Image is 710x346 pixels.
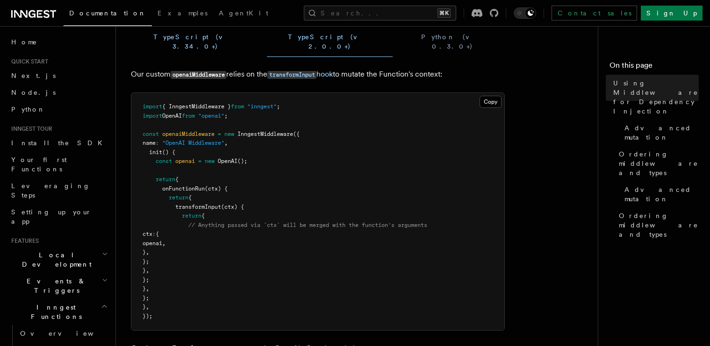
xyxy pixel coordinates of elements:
[16,325,110,342] a: Overview
[552,6,637,21] a: Contact sales
[400,27,505,57] button: Python (v 0.3.0+)
[224,131,234,137] span: new
[69,9,146,17] span: Documentation
[231,103,244,110] span: from
[156,158,172,164] span: const
[162,140,224,146] span: "OpenAI Middleware"
[613,78,699,116] span: Using Middleware for Dependency Injection
[7,303,101,321] span: Inngest Functions
[175,158,195,164] span: openai
[267,70,333,78] a: transformInputhook
[158,9,208,17] span: Examples
[182,113,195,119] span: from
[11,37,37,47] span: Home
[175,176,179,183] span: {
[143,304,146,310] span: }
[162,131,215,137] span: openaiMiddleware
[149,149,162,155] span: init
[7,250,102,269] span: Local Development
[641,6,703,21] a: Sign Up
[7,237,39,245] span: Features
[7,299,110,325] button: Inngest Functions
[7,101,110,118] a: Python
[610,75,699,120] a: Using Middleware for Dependency Injection
[304,6,456,21] button: Search...⌘K
[224,113,228,119] span: ;
[143,313,152,319] span: });
[64,3,152,26] a: Documentation
[11,156,67,173] span: Your first Functions
[162,149,175,155] span: () {
[237,158,247,164] span: ();
[143,103,162,110] span: import
[156,140,159,146] span: :
[201,212,205,219] span: {
[143,249,146,255] span: }
[131,27,259,57] button: TypeScript (v 3.34.0+)
[156,231,159,237] span: {
[7,177,110,204] a: Leveraging Steps
[221,204,244,210] span: (ctx) {
[143,231,152,237] span: ctx
[615,146,699,181] a: Ordering middleware and types
[143,140,156,146] span: name
[11,72,56,79] span: Next.js
[624,185,699,204] span: Advanced mutation
[182,212,201,219] span: return
[162,240,165,247] span: ,
[143,295,149,301] span: };
[219,9,268,17] span: AgentKit
[143,267,146,274] span: }
[146,285,149,292] span: ,
[198,158,201,164] span: =
[7,34,110,50] a: Home
[293,131,300,137] span: ({
[7,247,110,273] button: Local Development
[11,89,56,96] span: Node.js
[621,120,699,146] a: Advanced mutation
[267,71,316,79] code: transformInput
[143,240,162,247] span: openai
[7,204,110,230] a: Setting up your app
[169,194,188,201] span: return
[621,181,699,207] a: Advanced mutation
[218,158,237,164] span: OpenAI
[610,60,699,75] h4: On this page
[7,134,110,151] a: Install the SDK
[267,27,393,57] button: TypeScript (v 2.0.0+)
[143,276,149,283] span: };
[152,231,156,237] span: :
[146,304,149,310] span: ,
[247,103,277,110] span: "inngest"
[480,96,502,108] button: Copy
[514,7,536,19] button: Toggle dark mode
[143,285,146,292] span: }
[7,58,48,65] span: Quick start
[437,8,451,18] kbd: ⌘K
[205,158,215,164] span: new
[213,3,274,25] a: AgentKit
[162,113,182,119] span: OpenAI
[152,3,213,25] a: Examples
[7,273,110,299] button: Events & Triggers
[188,194,192,201] span: {
[198,113,224,119] span: "openai"
[224,140,228,146] span: ,
[205,185,228,192] span: (ctx) {
[171,71,226,79] code: openaiMiddleware
[146,267,149,274] span: ,
[7,125,52,133] span: Inngest tour
[619,211,699,239] span: Ordering middleware and types
[11,139,108,147] span: Install the SDK
[218,131,221,137] span: =
[7,276,102,295] span: Events & Triggers
[143,131,159,137] span: const
[175,204,221,210] span: transformInput
[11,182,90,199] span: Leveraging Steps
[131,68,505,81] p: Our custom relies on the to mutate the Function's context:
[156,176,175,183] span: return
[277,103,280,110] span: ;
[188,222,427,228] span: // Anything passed via `ctx` will be merged with the function's arguments
[162,103,231,110] span: { InngestMiddleware }
[7,67,110,84] a: Next.js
